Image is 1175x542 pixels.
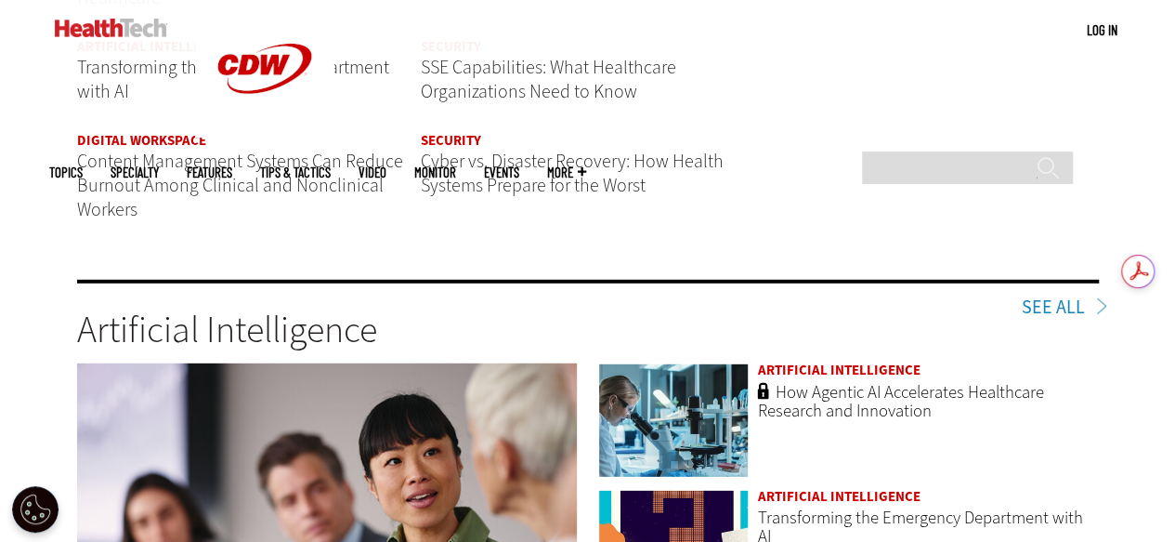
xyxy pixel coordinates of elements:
[547,165,586,179] span: More
[484,165,519,179] a: Events
[598,364,748,481] a: scientist looks through microscope in lab
[77,311,1099,349] h3: Artificial Intelligence
[12,486,59,533] button: Open Preferences
[195,123,334,142] a: CDW
[758,361,920,379] a: Artificial Intelligence
[77,149,403,221] a: Content Management Systems Can Reduce Burnout Among Clinical and Nonclinical Workers
[187,165,232,179] a: Features
[111,165,159,179] span: Specialty
[12,486,59,533] div: Cookie Settings
[1087,20,1117,40] div: User menu
[598,364,748,478] img: scientist looks through microscope in lab
[49,165,83,179] span: Topics
[758,487,920,506] a: Artificial Intelligence
[758,380,1044,422] a: How Agentic AI Accelerates Healthcare Research and Innovation
[414,165,456,179] a: MonITor
[55,19,167,37] img: Home
[260,165,331,179] a: Tips & Tactics
[1087,21,1117,38] a: Log in
[359,165,386,179] a: Video
[1022,298,1099,317] a: See All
